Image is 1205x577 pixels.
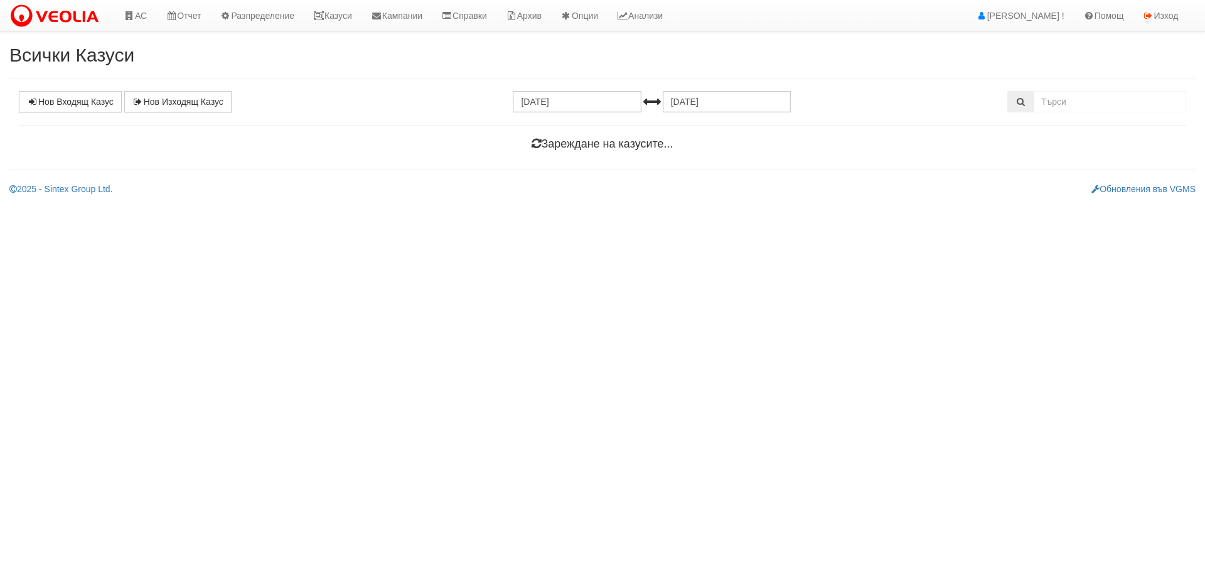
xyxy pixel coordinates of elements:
[9,45,1196,65] h2: Всички Казуси
[9,3,105,30] img: VeoliaLogo.png
[19,138,1186,151] h4: Зареждане на казусите...
[9,184,113,194] a: 2025 - Sintex Group Ltd.
[124,91,232,112] a: Нов Изходящ Казус
[1034,91,1186,112] input: Търсене по Идентификатор, Бл/Вх/Ап, Тип, Описание, Моб. Номер, Имейл, Файл, Коментар,
[1091,184,1196,194] a: Обновления във VGMS
[19,91,122,112] a: Нов Входящ Казус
